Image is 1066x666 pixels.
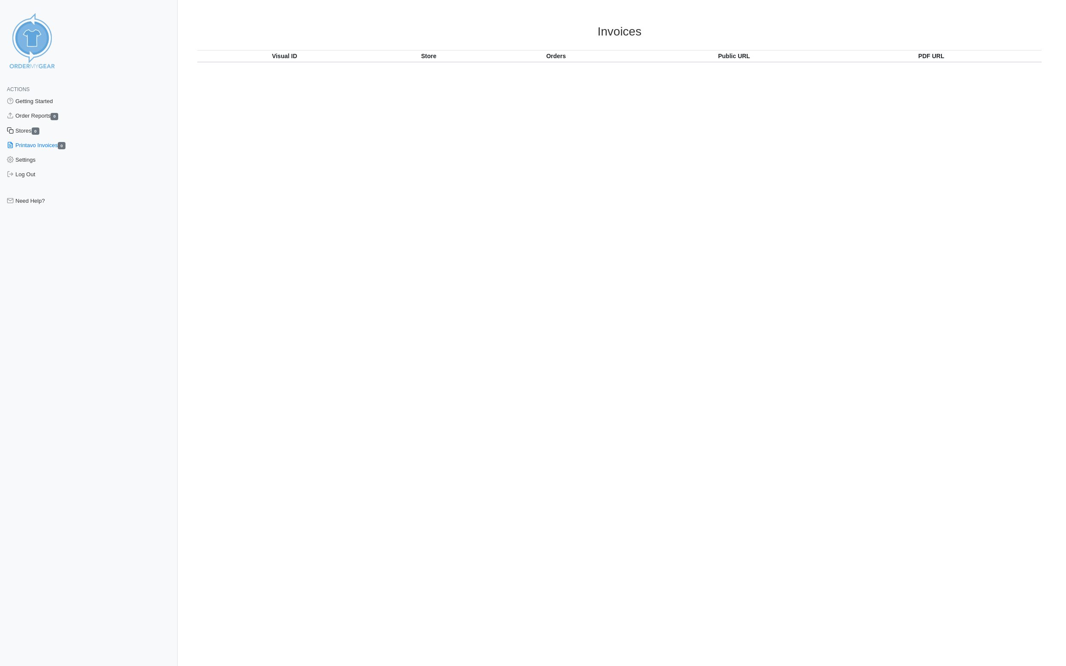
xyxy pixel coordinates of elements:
[486,50,626,62] th: Orders
[842,50,1021,62] th: PDF URL
[197,24,1042,39] h3: Invoices
[58,142,65,149] span: 0
[197,50,371,62] th: Visual ID
[32,127,39,135] span: 0
[627,50,842,62] th: Public URL
[372,50,486,62] th: Store
[50,113,58,120] span: 0
[7,86,30,92] span: Actions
